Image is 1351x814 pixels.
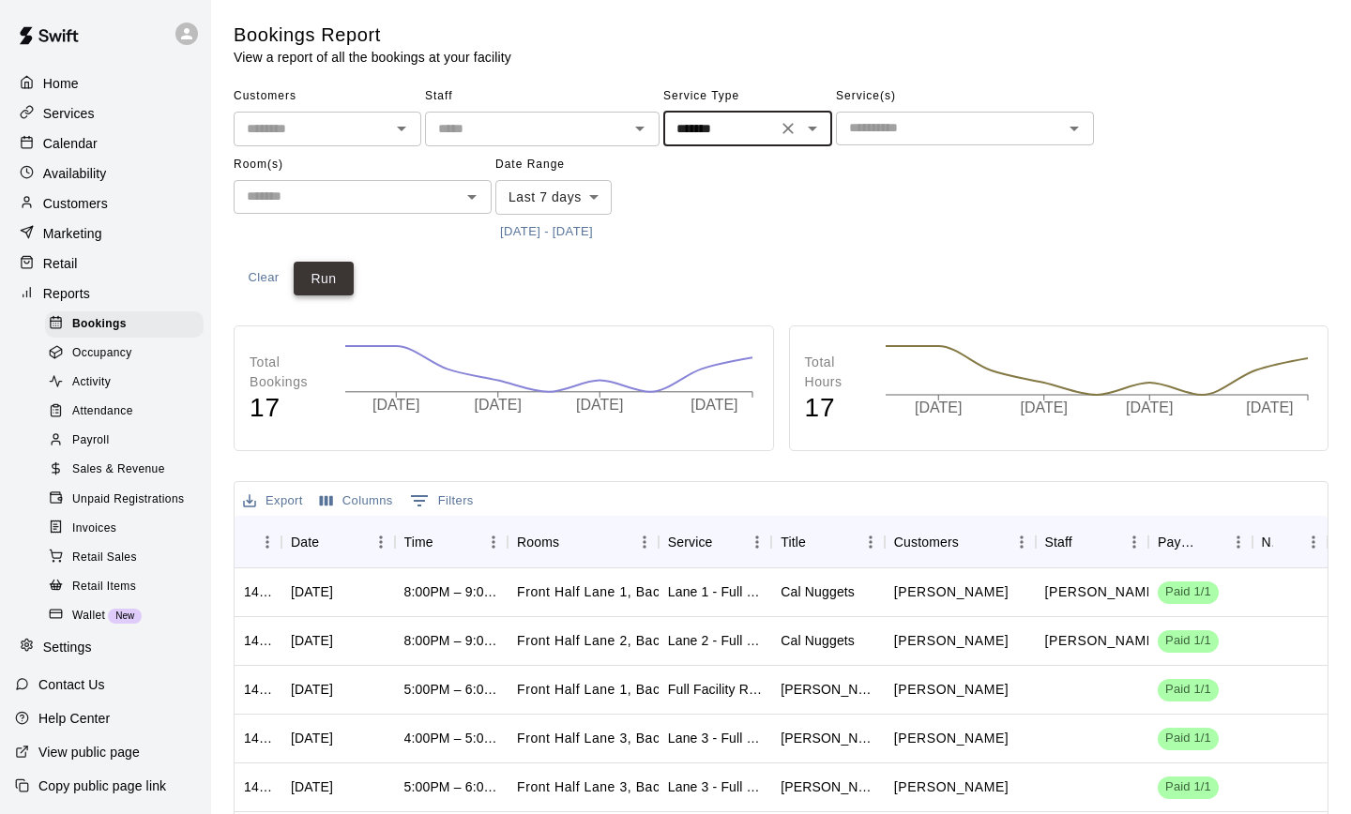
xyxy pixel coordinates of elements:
a: WalletNew [45,601,211,630]
tspan: [DATE] [576,397,623,413]
p: Front Half Lane 3, Back Half Lane 3 [517,729,744,748]
p: Colin Chapman [894,777,1009,797]
div: Last 7 days [495,180,612,215]
div: Unpaid Registrations [45,487,204,513]
span: Service(s) [836,82,1094,112]
p: Marketing [43,224,102,243]
p: Total Bookings [250,353,326,392]
tspan: [DATE] [915,399,962,415]
button: Open [627,115,653,142]
button: [DATE] - [DATE] [495,218,598,247]
a: Settings [15,633,196,661]
button: Sort [959,529,985,555]
button: Menu [630,528,659,556]
button: Sort [1072,529,1099,555]
div: Bookings [45,311,204,338]
div: Date [281,516,395,568]
div: Full Facility Rental [668,680,763,699]
div: Customers [885,516,1036,568]
p: Contact Us [38,675,105,694]
a: Services [15,99,196,128]
button: Open [459,184,485,210]
div: 1428799 [244,729,272,747]
a: Customers [15,189,196,218]
div: Fri, Sep 19, 2025 [291,631,333,650]
p: Johnny Leung [894,680,1009,700]
a: Attendance [45,398,211,427]
a: Reports [15,279,196,308]
div: Occupancy [45,340,204,367]
button: Menu [479,528,508,556]
p: Declan Cohen [894,729,1009,748]
div: Cal Nuggets [781,582,855,601]
button: Menu [253,528,281,556]
a: Unpaid Registrations [45,485,211,514]
div: Availability [15,159,196,188]
div: Time [395,516,509,568]
div: 4:00PM – 5:00PM [404,729,499,747]
div: Payment [1148,516,1252,568]
div: 1436062 [244,680,272,699]
div: Fri, Sep 19, 2025 [291,680,333,699]
div: Staff [1045,516,1072,568]
div: Customers [894,516,959,568]
button: Menu [1224,528,1252,556]
span: Paid 1/1 [1158,632,1219,650]
span: Wallet [72,607,105,626]
button: Export [238,487,308,516]
p: Calendar [43,134,98,153]
button: Menu [367,528,395,556]
p: Customers [43,194,108,213]
div: Rooms [508,516,659,568]
div: 8:00PM – 9:00PM [404,582,499,601]
a: Retail Items [45,572,211,601]
tspan: [DATE] [1020,399,1067,415]
span: Paid 1/1 [1158,730,1219,747]
span: Sales & Revenue [72,460,165,479]
h4: 17 [805,392,866,425]
a: Occupancy [45,339,211,368]
div: 1436711 [244,582,272,601]
span: Retail Sales [72,549,137,567]
span: Paid 1/1 [1158,681,1219,699]
div: Home [15,69,196,98]
button: Sort [559,529,585,555]
tspan: [DATE] [372,397,419,413]
button: Clear [775,115,801,142]
div: Cal Nuggets [781,631,855,650]
button: Sort [1273,529,1299,555]
div: Activity [45,369,204,396]
p: Total Hours [805,353,866,392]
div: Johnny Leung [781,680,875,699]
div: Janice Chapman [781,777,875,796]
p: Settings [43,638,92,656]
a: Invoices [45,514,211,543]
button: Sort [806,529,832,555]
span: Retail Items [72,578,136,596]
div: 5:00PM – 6:00PM [404,680,499,699]
p: Copy public page link [38,776,166,795]
p: Lehua Cortez [894,631,1009,651]
div: Payment [1158,516,1197,568]
tspan: [DATE] [691,397,737,413]
p: Reports [43,284,90,303]
button: Menu [1120,528,1148,556]
div: Staff [1036,516,1149,568]
button: Menu [857,528,885,556]
span: Paid 1/1 [1158,778,1219,796]
p: View public page [38,743,140,761]
button: Sort [433,529,460,555]
div: WalletNew [45,603,204,629]
p: Retail [43,254,78,273]
h4: 17 [250,392,326,425]
div: Title [771,516,885,568]
button: Open [388,115,415,142]
button: Select columns [315,487,398,516]
div: Mon, Sep 15, 2025 [291,777,333,796]
a: Marketing [15,219,196,248]
button: Open [799,115,826,142]
a: Sales & Revenue [45,456,211,485]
